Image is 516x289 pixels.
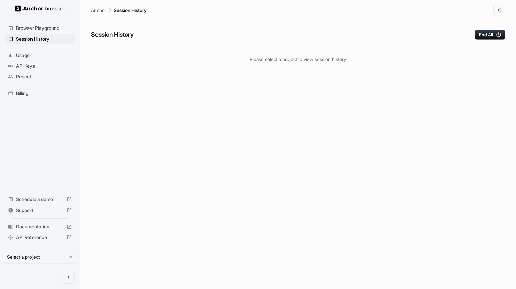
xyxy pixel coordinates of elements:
[16,25,72,32] span: Browser Playground
[114,7,147,14] p: Session History
[5,221,75,232] div: Documentation
[16,196,64,203] span: Schedule a demo
[16,90,72,97] span: Billing
[16,73,72,80] span: Project
[5,34,75,44] div: Session History
[5,50,75,61] div: Usage
[16,207,64,214] span: Support
[16,63,72,69] span: API Keys
[63,272,75,284] button: Open menu
[16,234,64,241] span: API Reference
[475,30,505,40] button: End All
[16,52,72,59] span: Usage
[91,30,134,40] h6: Session History
[15,5,65,12] img: Anchor Logo
[91,56,505,63] p: Please select a project to view session history.
[91,7,106,14] p: Anchor
[5,88,75,99] div: Billing
[5,61,75,71] div: API Keys
[16,36,72,42] span: Session History
[5,194,75,205] div: Schedule a demo
[5,71,75,82] div: Project
[91,6,147,14] nav: breadcrumb
[16,223,64,230] span: Documentation
[5,23,75,34] div: Browser Playground
[5,232,75,243] div: API Reference
[5,205,75,216] div: Support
